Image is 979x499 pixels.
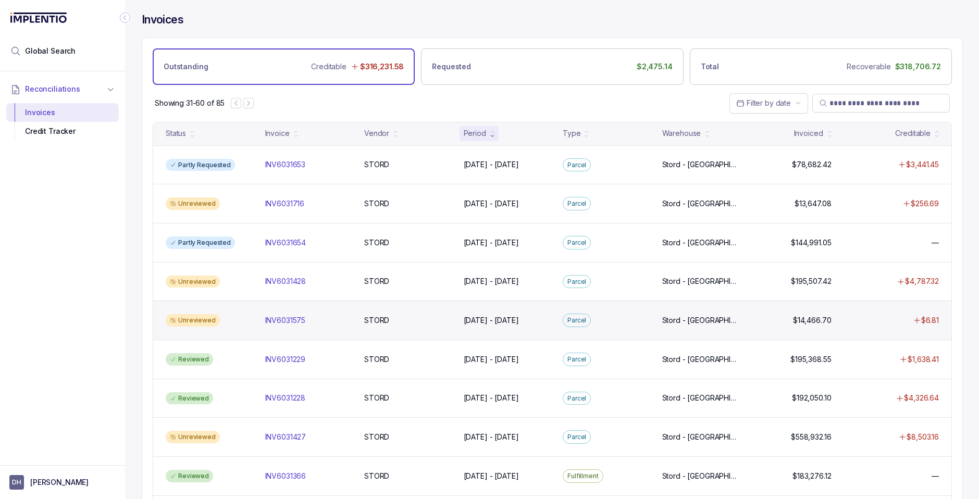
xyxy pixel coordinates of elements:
[166,197,220,210] div: Unreviewed
[142,13,183,27] h4: Invoices
[736,98,791,108] search: Date Range Picker
[794,128,823,139] div: Invoiced
[364,198,389,209] p: STORD
[166,276,220,288] div: Unreviewed
[567,198,586,209] p: Parcel
[9,475,116,490] button: User initials[PERSON_NAME]
[265,354,306,365] p: INV6031229
[464,315,519,326] p: [DATE] - [DATE]
[243,98,254,108] button: Next Page
[464,393,519,403] p: [DATE] - [DATE]
[364,471,389,481] p: STORD
[567,393,586,404] p: Parcel
[662,198,741,209] p: Stord - [GEOGRAPHIC_DATA]
[9,475,24,490] span: User initials
[166,431,220,443] div: Unreviewed
[701,61,719,72] p: Total
[567,315,586,326] p: Parcel
[847,61,890,72] p: Recoverable
[364,432,389,442] p: STORD
[364,159,389,170] p: STORD
[364,354,389,365] p: STORD
[637,61,673,72] p: $2,475.14
[911,198,939,209] p: $256.69
[265,198,305,209] p: INV6031716
[662,315,741,326] p: Stord - [GEOGRAPHIC_DATA]
[792,393,831,403] p: $192,050.10
[360,61,404,72] p: $316,231.58
[15,122,110,141] div: Credit Tracker
[567,277,586,287] p: Parcel
[265,128,290,139] div: Invoice
[791,432,831,442] p: $558,932.16
[464,128,486,139] div: Period
[464,276,519,286] p: [DATE] - [DATE]
[364,128,389,139] div: Vendor
[567,354,586,365] p: Parcel
[907,432,939,442] p: $8,503.16
[119,11,131,24] div: Collapse Icon
[908,354,939,365] p: $1,638.41
[895,128,931,139] div: Creditable
[311,61,346,72] p: Creditable
[364,393,389,403] p: STORD
[567,432,586,442] p: Parcel
[265,238,306,248] p: INV6031654
[30,477,89,488] p: [PERSON_NAME]
[932,238,939,248] p: —
[166,128,186,139] div: Status
[567,471,599,481] p: Fulfillment
[921,315,939,326] p: $6.81
[432,61,471,72] p: Requested
[906,159,939,170] p: $3,441.45
[793,315,832,326] p: $14,466.70
[6,78,119,101] button: Reconciliations
[895,61,941,72] p: $318,706.72
[563,128,580,139] div: Type
[729,93,808,113] button: Date Range Picker
[155,98,225,108] div: Remaining page entries
[364,238,389,248] p: STORD
[792,159,832,170] p: $78,682.42
[164,61,208,72] p: Outstanding
[364,315,389,326] p: STORD
[25,84,80,94] span: Reconciliations
[932,471,939,481] p: —
[6,101,119,143] div: Reconciliations
[155,98,225,108] p: Showing 31-60 of 85
[166,314,220,327] div: Unreviewed
[795,198,832,209] p: $13,647.08
[905,276,939,286] p: $4,787.32
[747,98,791,107] span: Filter by date
[265,393,306,403] p: INV6031228
[464,471,519,481] p: [DATE] - [DATE]
[15,103,110,122] div: Invoices
[791,238,831,248] p: $144,991.05
[464,159,519,170] p: [DATE] - [DATE]
[662,159,741,170] p: Stord - [GEOGRAPHIC_DATA]
[166,236,235,249] div: Partly Requested
[662,276,741,286] p: Stord - [GEOGRAPHIC_DATA]
[166,470,213,482] div: Reviewed
[25,46,76,56] span: Global Search
[166,159,235,171] div: Partly Requested
[662,354,741,365] p: Stord - [GEOGRAPHIC_DATA]
[567,238,586,248] p: Parcel
[662,238,741,248] p: Stord - [GEOGRAPHIC_DATA]
[464,432,519,442] p: [DATE] - [DATE]
[166,392,213,405] div: Reviewed
[265,471,306,481] p: INV6031366
[662,393,741,403] p: Stord - [GEOGRAPHIC_DATA]
[265,315,306,326] p: INV6031575
[662,432,741,442] p: Stord - [GEOGRAPHIC_DATA]
[567,160,586,170] p: Parcel
[231,98,241,108] button: Previous Page
[904,393,939,403] p: $4,326.64
[790,354,831,365] p: $195,368.55
[464,354,519,365] p: [DATE] - [DATE]
[166,353,213,366] div: Reviewed
[265,432,306,442] p: INV6031427
[662,471,741,481] p: Stord - [GEOGRAPHIC_DATA]
[265,159,306,170] p: INV6031653
[364,276,389,286] p: STORD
